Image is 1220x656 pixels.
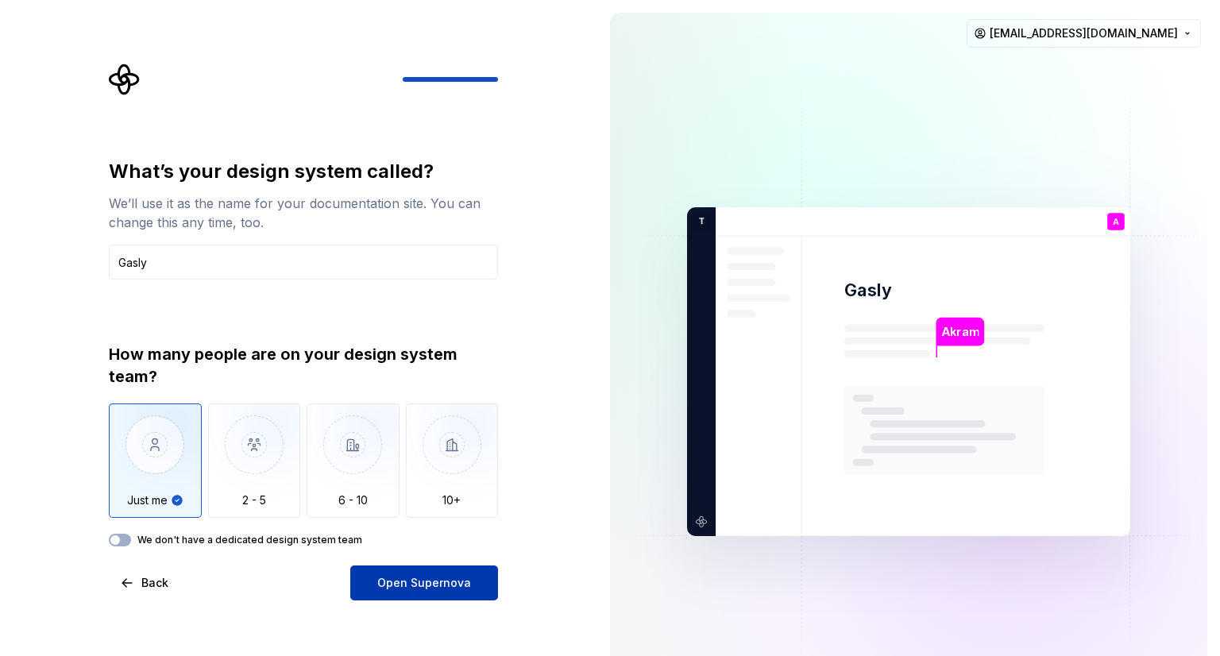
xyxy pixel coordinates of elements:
p: T [693,214,705,229]
input: Design system name [109,245,498,280]
div: What’s your design system called? [109,159,498,184]
div: How many people are on your design system team? [109,343,498,388]
p: A [1113,218,1119,226]
button: Open Supernova [350,565,498,600]
button: [EMAIL_ADDRESS][DOMAIN_NAME] [967,19,1201,48]
button: Back [109,565,182,600]
span: Open Supernova [377,575,471,591]
svg: Supernova Logo [109,64,141,95]
span: Back [141,575,168,591]
p: Gasly [844,279,891,302]
div: We’ll use it as the name for your documentation site. You can change this any time, too. [109,194,498,232]
p: Akram [941,323,979,341]
label: We don't have a dedicated design system team [137,534,362,546]
span: [EMAIL_ADDRESS][DOMAIN_NAME] [990,25,1178,41]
